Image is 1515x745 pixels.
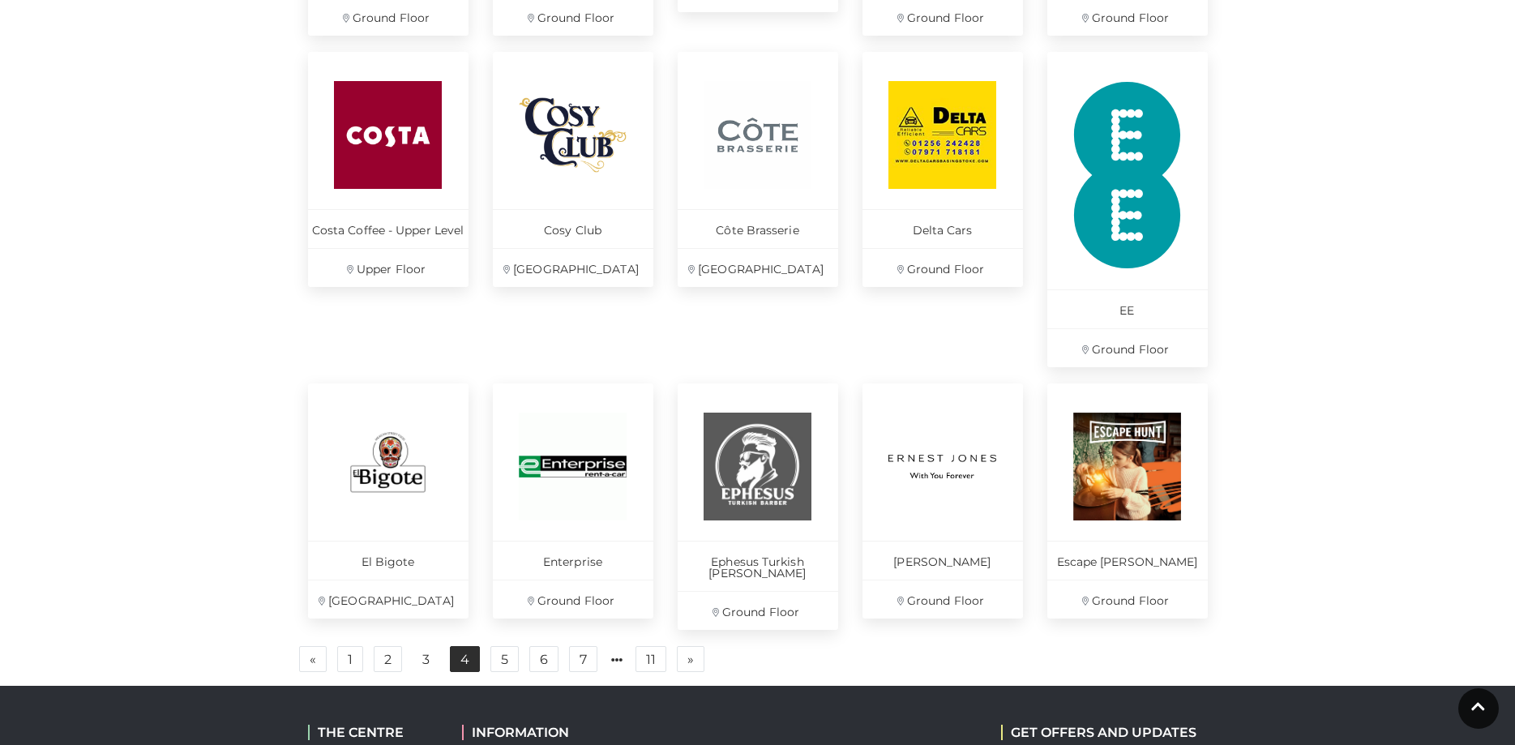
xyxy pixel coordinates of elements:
a: Côte Brasserie [GEOGRAPHIC_DATA] [678,52,838,287]
h2: INFORMATION [462,725,669,740]
a: Previous [299,646,327,672]
h2: GET OFFERS AND UPDATES [1001,725,1196,740]
p: Delta Cars [862,209,1023,248]
a: Enterprise Ground Floor [493,383,653,619]
a: Escape [PERSON_NAME] Ground Floor [1047,383,1208,619]
p: Ground Floor [1047,580,1208,619]
a: EE Ground Floor [1047,52,1208,367]
p: [PERSON_NAME] [862,541,1023,580]
p: Ground Floor [493,580,653,619]
span: « [310,653,316,665]
a: 4 [450,646,480,672]
h2: THE CENTRE [308,725,438,740]
p: Upper Floor [308,248,469,287]
a: El Bigote [GEOGRAPHIC_DATA] [308,383,469,619]
a: Ephesus Turkish [PERSON_NAME] Ground Floor [678,383,838,630]
a: 1 [337,646,363,672]
p: Ephesus Turkish [PERSON_NAME] [678,541,838,591]
p: [GEOGRAPHIC_DATA] [308,580,469,619]
p: [GEOGRAPHIC_DATA] [678,248,838,287]
a: Costa Coffee - Upper Level Upper Floor [308,52,469,287]
a: 11 [636,646,666,672]
p: Côte Brasserie [678,209,838,248]
p: Ground Floor [678,591,838,630]
p: Ground Floor [1047,328,1208,367]
p: Cosy Club [493,209,653,248]
a: 5 [490,646,519,672]
a: Next [677,646,704,672]
a: Cosy Club [GEOGRAPHIC_DATA] [493,52,653,287]
p: Escape [PERSON_NAME] [1047,541,1208,580]
p: El Bigote [308,541,469,580]
p: EE [1047,289,1208,328]
p: Ground Floor [862,248,1023,287]
p: Ground Floor [862,580,1023,619]
p: Costa Coffee - Upper Level [308,209,469,248]
a: 2 [374,646,402,672]
a: 6 [529,646,558,672]
a: Delta Cars Ground Floor [862,52,1023,287]
p: [GEOGRAPHIC_DATA] [493,248,653,287]
a: 7 [569,646,597,672]
span: » [687,653,694,665]
a: [PERSON_NAME] Ground Floor [862,383,1023,619]
a: 3 [413,647,439,673]
p: Enterprise [493,541,653,580]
